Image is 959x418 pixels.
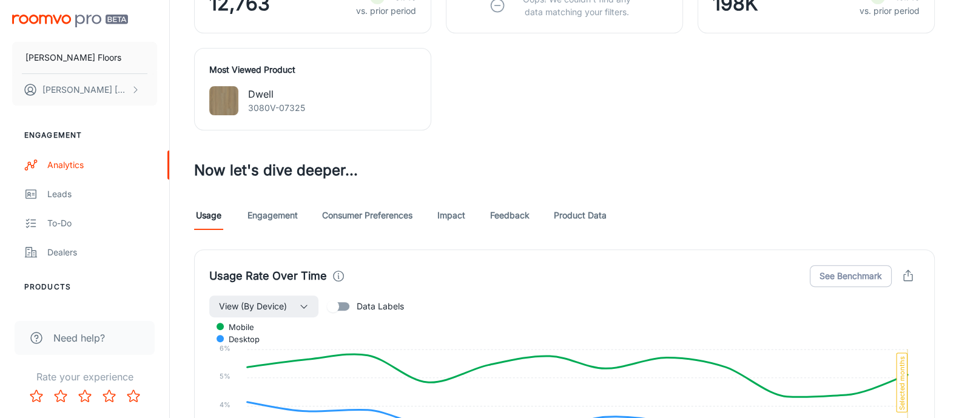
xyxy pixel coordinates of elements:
[220,400,230,409] tspan: 4%
[220,344,230,352] tspan: 6%
[24,384,49,408] button: Rate 1 star
[47,217,157,230] div: To-do
[47,246,157,259] div: Dealers
[220,372,230,380] tspan: 5%
[47,187,157,201] div: Leads
[194,160,935,181] h3: Now let's dive deeper...
[97,384,121,408] button: Rate 4 star
[42,83,128,96] p: [PERSON_NAME] [PERSON_NAME]
[220,322,254,332] span: mobile
[209,63,416,76] h4: Most Viewed Product
[554,201,607,230] a: Product Data
[490,201,530,230] a: Feedback
[53,331,105,345] span: Need help?
[12,15,128,27] img: Roomvo PRO Beta
[209,295,318,317] button: View (By Device)
[437,201,466,230] a: Impact
[121,384,146,408] button: Rate 5 star
[10,369,160,384] p: Rate your experience
[209,268,327,285] h4: Usage Rate Over Time
[248,101,305,115] p: 3080V-07325
[810,265,892,287] button: See Benchmark
[49,384,73,408] button: Rate 2 star
[322,201,412,230] a: Consumer Preferences
[209,86,238,115] img: Dwell
[357,300,404,313] span: Data Labels
[220,334,260,345] span: desktop
[25,51,121,64] p: [PERSON_NAME] Floors
[219,299,287,314] span: View (By Device)
[356,4,416,18] p: vs. prior period
[247,201,298,230] a: Engagement
[860,4,920,18] p: vs. prior period
[12,42,157,73] button: [PERSON_NAME] Floors
[73,384,97,408] button: Rate 3 star
[194,201,223,230] a: Usage
[12,74,157,106] button: [PERSON_NAME] [PERSON_NAME]
[47,158,157,172] div: Analytics
[248,87,305,101] p: Dwell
